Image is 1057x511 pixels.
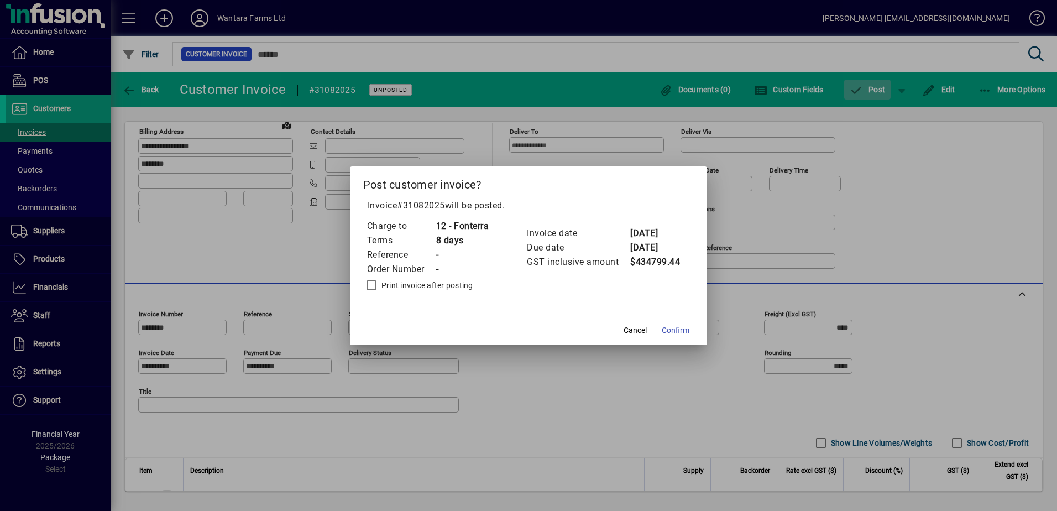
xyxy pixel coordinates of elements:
[397,200,445,211] span: #31082025
[526,255,630,269] td: GST inclusive amount
[618,321,653,341] button: Cancel
[436,248,489,262] td: -
[367,262,436,277] td: Order Number
[526,241,630,255] td: Due date
[436,262,489,277] td: -
[379,280,473,291] label: Print invoice after posting
[630,255,680,269] td: $434799.44
[526,226,630,241] td: Invoice date
[657,321,694,341] button: Confirm
[630,241,680,255] td: [DATE]
[367,248,436,262] td: Reference
[662,325,689,336] span: Confirm
[350,166,708,199] h2: Post customer invoice?
[624,325,647,336] span: Cancel
[367,233,436,248] td: Terms
[436,219,489,233] td: 12 - Fonterra
[630,226,680,241] td: [DATE]
[367,219,436,233] td: Charge to
[363,199,694,212] p: Invoice will be posted .
[436,233,489,248] td: 8 days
